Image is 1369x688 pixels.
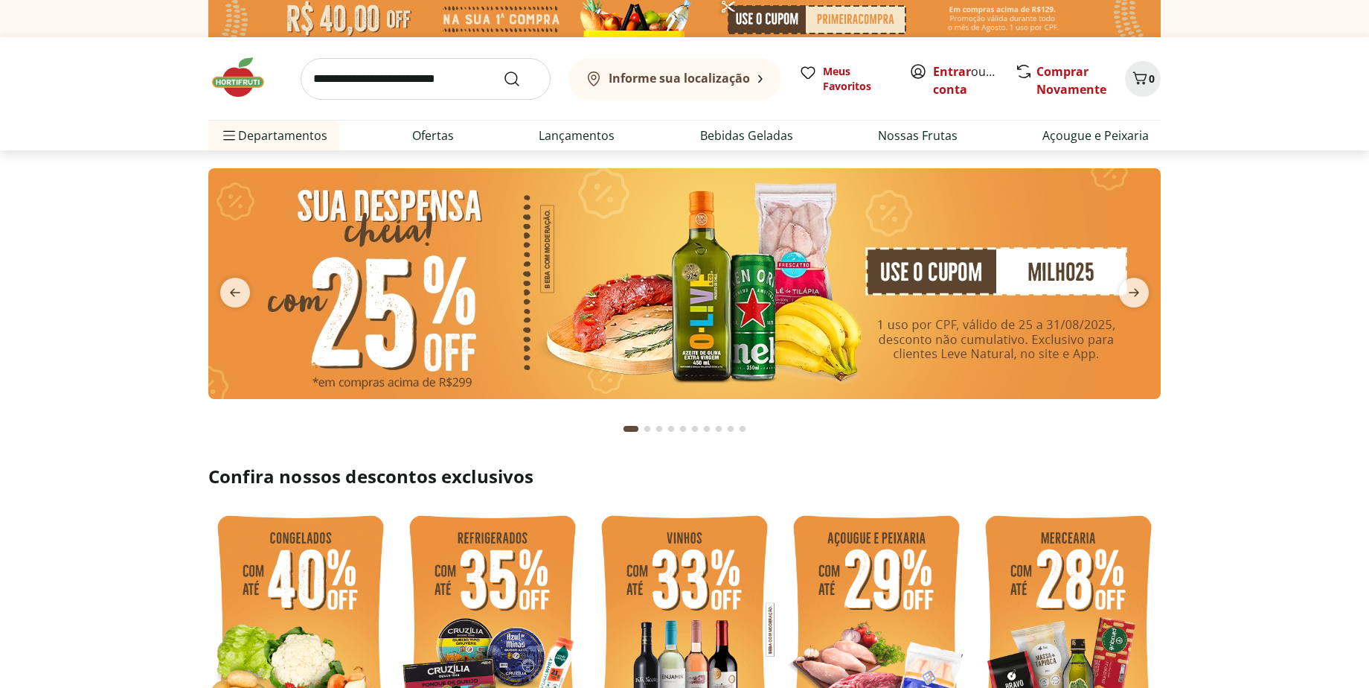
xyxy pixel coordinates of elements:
button: Go to page 2 from fs-carousel [641,411,653,447]
button: previous [208,278,262,308]
h2: Confira nossos descontos exclusivos [208,465,1161,488]
a: Nossas Frutas [878,127,958,144]
button: Go to page 5 from fs-carousel [677,411,689,447]
span: 0 [1149,71,1155,86]
button: Go to page 10 from fs-carousel [737,411,748,447]
button: Go to page 3 from fs-carousel [653,411,665,447]
img: Hortifruti [208,55,283,100]
span: Departamentos [220,118,327,153]
button: Go to page 4 from fs-carousel [665,411,677,447]
a: Comprar Novamente [1036,63,1106,98]
button: Go to page 8 from fs-carousel [713,411,725,447]
a: Bebidas Geladas [700,127,793,144]
b: Informe sua localização [609,70,750,86]
button: Menu [220,118,238,153]
button: Submit Search [503,70,539,88]
a: Meus Favoritos [799,64,891,94]
button: Go to page 9 from fs-carousel [725,411,737,447]
a: Lançamentos [539,127,615,144]
a: Ofertas [412,127,454,144]
img: cupom [208,168,1161,399]
button: Go to page 7 from fs-carousel [701,411,713,447]
button: Informe sua localização [568,58,781,100]
a: Açougue e Peixaria [1042,127,1149,144]
button: Go to page 6 from fs-carousel [689,411,701,447]
button: Carrinho [1125,61,1161,97]
a: Entrar [933,63,971,80]
button: Current page from fs-carousel [621,411,641,447]
span: ou [933,63,999,98]
a: Criar conta [933,63,1015,98]
span: Meus Favoritos [823,64,891,94]
input: search [301,58,551,100]
button: next [1107,278,1161,308]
